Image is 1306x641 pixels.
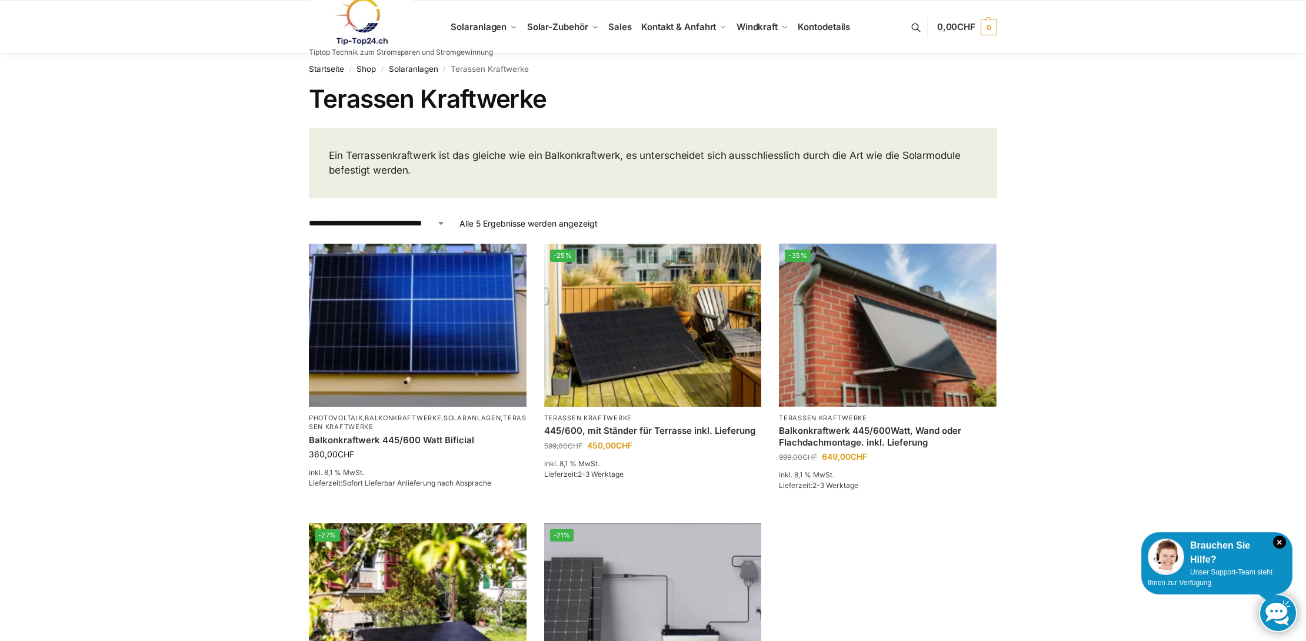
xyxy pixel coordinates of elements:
[309,84,997,114] h1: Terassen Kraftwerke
[957,21,975,32] span: CHF
[779,425,997,448] a: Balkonkraftwerk 445/600Watt, Wand oder Flachdachmontage. inkl. Lieferung
[937,21,975,32] span: 0,00
[544,425,762,437] a: 445/600, mit Ständer für Terrasse inkl. Lieferung
[779,470,997,480] p: inkl. 8,1 % MwSt.
[309,64,344,74] a: Startseite
[309,244,527,407] img: Solaranlage für den kleinen Balkon
[812,481,858,490] span: 2-3 Werktage
[544,244,762,407] img: Solar Panel im edlen Schwarz mit Ständer
[587,440,632,450] bdi: 450,00
[937,9,997,45] a: 0,00CHF 0
[444,414,501,422] a: Solaranlagen
[309,414,362,422] a: Photovoltaik
[522,1,604,54] a: Solar-Zubehör
[568,441,582,450] span: CHF
[981,19,997,35] span: 0
[544,441,582,450] bdi: 599,00
[365,414,441,422] a: Balkonkraftwerke
[779,453,817,461] bdi: 999,00
[779,414,867,422] a: Terassen Kraftwerke
[779,244,997,407] img: Wandbefestigung Solarmodul
[309,54,997,84] nav: Breadcrumb
[329,148,977,178] p: Ein Terrassenkraftwerk ist das gleiche wie ein Balkonkraftwerk, es unterscheidet sich ausschliess...
[822,451,867,461] bdi: 649,00
[798,21,850,32] span: Kontodetails
[732,1,794,54] a: Windkraft
[438,65,451,74] span: /
[544,459,762,469] p: inkl. 8,1 % MwSt.
[779,244,997,407] a: -35%Wandbefestigung Solarmodul
[389,64,438,74] a: Solaranlagen
[802,453,817,461] span: CHF
[1148,568,1272,587] span: Unser Support-Team steht Ihnen zur Verfügung
[616,440,632,450] span: CHF
[527,21,588,32] span: Solar-Zubehör
[544,470,624,479] span: Lieferzeit:
[608,21,632,32] span: Sales
[309,467,527,478] p: inkl. 8,1 % MwSt.
[641,21,716,32] span: Kontakt & Anfahrt
[544,414,632,422] a: Terassen Kraftwerke
[544,244,762,407] a: -25%Solar Panel im edlen Schwarz mit Ständer
[342,479,491,487] span: Sofort Lieferbar Anlieferung nach Absprache
[309,414,527,432] p: , , ,
[1273,536,1286,549] i: Schließen
[604,1,637,54] a: Sales
[338,449,354,459] span: CHF
[309,479,491,487] span: Lieferzeit:
[779,481,858,490] span: Lieferzeit:
[376,65,388,74] span: /
[344,65,357,74] span: /
[459,217,598,230] p: Alle 5 Ergebnisse werden angezeigt
[578,470,624,479] span: 2-3 Werktage
[737,21,778,32] span: Windkraft
[309,414,527,431] a: Terassen Kraftwerke
[851,451,867,461] span: CHF
[1148,539,1184,575] img: Customer service
[793,1,855,54] a: Kontodetails
[309,449,354,459] bdi: 360,00
[309,49,493,56] p: Tiptop Technik zum Stromsparen und Stromgewinnung
[309,217,445,230] select: Shop-Reihenfolge
[357,64,376,74] a: Shop
[1148,539,1286,567] div: Brauchen Sie Hilfe?
[309,434,527,446] a: Balkonkraftwerk 445/600 Watt Bificial
[637,1,732,54] a: Kontakt & Anfahrt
